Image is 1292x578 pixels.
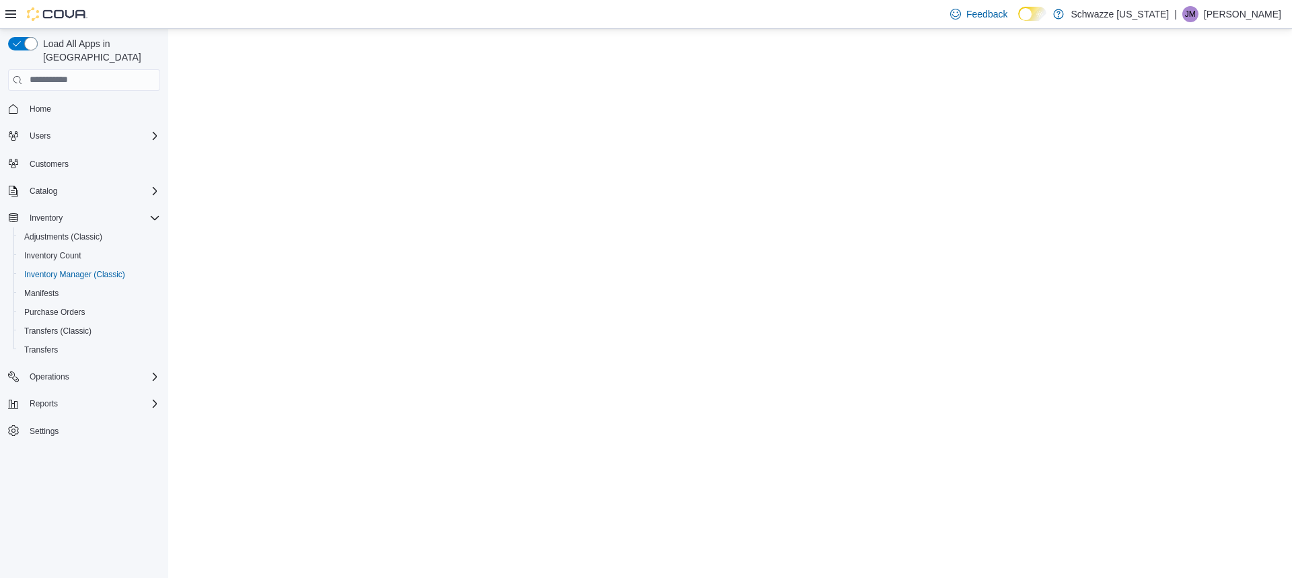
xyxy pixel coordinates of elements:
[1204,6,1281,22] p: [PERSON_NAME]
[13,322,166,340] button: Transfers (Classic)
[8,94,160,476] nav: Complex example
[19,342,63,358] a: Transfers
[1182,6,1198,22] div: Justin Mehrer
[24,210,160,226] span: Inventory
[30,371,69,382] span: Operations
[30,131,50,141] span: Users
[945,1,1013,28] a: Feedback
[24,231,102,242] span: Adjustments (Classic)
[24,156,74,172] a: Customers
[30,213,63,223] span: Inventory
[30,398,58,409] span: Reports
[24,100,160,117] span: Home
[24,345,58,355] span: Transfers
[27,7,87,21] img: Cova
[19,266,160,283] span: Inventory Manager (Classic)
[30,186,57,196] span: Catalog
[30,159,69,170] span: Customers
[24,183,63,199] button: Catalog
[1018,21,1019,22] span: Dark Mode
[38,37,160,64] span: Load All Apps in [GEOGRAPHIC_DATA]
[24,128,160,144] span: Users
[24,369,160,385] span: Operations
[24,183,160,199] span: Catalog
[19,323,160,339] span: Transfers (Classic)
[3,99,166,118] button: Home
[3,394,166,413] button: Reports
[19,229,160,245] span: Adjustments (Classic)
[24,210,68,226] button: Inventory
[24,101,57,117] a: Home
[24,396,63,412] button: Reports
[13,265,166,284] button: Inventory Manager (Classic)
[19,323,97,339] a: Transfers (Classic)
[966,7,1007,21] span: Feedback
[24,288,59,299] span: Manifests
[19,266,131,283] a: Inventory Manager (Classic)
[24,307,85,318] span: Purchase Orders
[1018,7,1046,21] input: Dark Mode
[3,182,166,201] button: Catalog
[30,104,51,114] span: Home
[3,421,166,441] button: Settings
[19,342,160,358] span: Transfers
[24,369,75,385] button: Operations
[19,285,64,301] a: Manifests
[24,396,160,412] span: Reports
[24,128,56,144] button: Users
[3,367,166,386] button: Operations
[3,127,166,145] button: Users
[24,326,92,336] span: Transfers (Classic)
[13,340,166,359] button: Transfers
[19,285,160,301] span: Manifests
[19,248,160,264] span: Inventory Count
[30,426,59,437] span: Settings
[13,246,166,265] button: Inventory Count
[19,304,91,320] a: Purchase Orders
[24,269,125,280] span: Inventory Manager (Classic)
[13,284,166,303] button: Manifests
[24,423,64,439] a: Settings
[13,303,166,322] button: Purchase Orders
[19,304,160,320] span: Purchase Orders
[3,209,166,227] button: Inventory
[24,423,160,439] span: Settings
[19,248,87,264] a: Inventory Count
[1185,6,1196,22] span: JM
[19,229,108,245] a: Adjustments (Classic)
[1071,6,1169,22] p: Schwazze [US_STATE]
[24,155,160,172] span: Customers
[13,227,166,246] button: Adjustments (Classic)
[24,250,81,261] span: Inventory Count
[3,153,166,173] button: Customers
[1174,6,1177,22] p: |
